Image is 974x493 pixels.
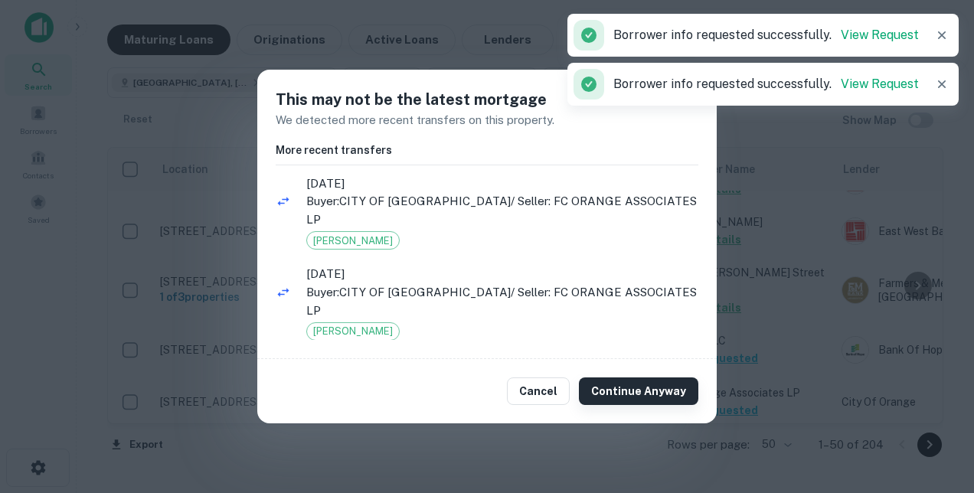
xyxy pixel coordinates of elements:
p: We detected more recent transfers on this property. [276,111,698,129]
span: [PERSON_NAME] [307,324,399,339]
span: [DATE] [306,175,698,193]
a: View Request [841,28,919,42]
h6: More recent transfers [276,142,698,158]
h5: This may not be the latest mortgage [276,88,698,111]
button: Cancel [507,377,570,405]
span: [PERSON_NAME] [307,233,399,249]
p: Borrower info requested successfully. [613,75,919,93]
div: Grant Deed [306,322,400,341]
p: Borrower info requested successfully. [613,26,919,44]
div: Grant Deed [306,231,400,250]
button: Continue Anyway [579,377,698,405]
iframe: Chat Widget [897,371,974,444]
p: Buyer: CITY OF [GEOGRAPHIC_DATA] / Seller: FC ORANGE ASSOCIATES LP [306,283,698,319]
span: [DATE] [306,265,698,283]
a: View Request [841,77,919,91]
p: Buyer: CITY OF [GEOGRAPHIC_DATA] / Seller: FC ORANGE ASSOCIATES LP [306,192,698,228]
